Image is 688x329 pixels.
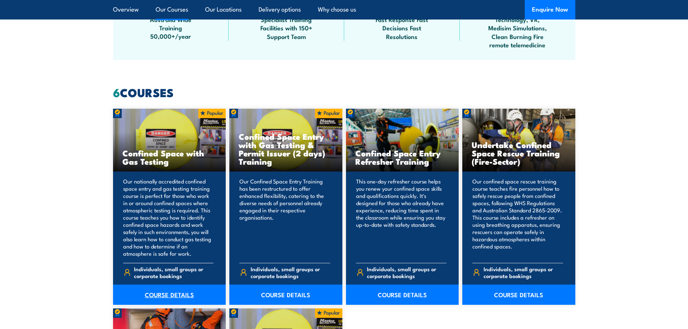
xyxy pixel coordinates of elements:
span: Individuals, small groups or corporate bookings [134,265,213,279]
a: COURSE DETAILS [113,285,226,305]
h3: Undertake Confined Space Rescue Training (Fire-Sector) [472,140,566,165]
span: Individuals, small groups or corporate bookings [367,265,446,279]
p: This one-day refresher course helps you renew your confined space skills and qualifications quick... [356,178,447,257]
a: COURSE DETAILS [229,285,342,305]
p: Our confined space rescue training course teaches fire personnel how to safely rescue people from... [472,178,563,257]
p: Our nationally accredited confined space entry and gas testing training course is perfect for tho... [123,178,214,257]
span: Individuals, small groups or corporate bookings [251,265,330,279]
h3: Confined Space Entry Refresher Training [355,149,450,165]
span: Australia Wide Training 50,000+/year [138,15,203,40]
span: Technology, VR, Medisim Simulations, Clean Burning Fire remote telemedicine [485,15,550,49]
h2: COURSES [113,87,575,97]
span: Fast Response Fast Decisions Fast Resolutions [369,15,434,40]
h3: Confined Space Entry with Gas Testing & Permit Issuer (2 days) Training [239,132,333,165]
a: COURSE DETAILS [462,285,575,305]
strong: 6 [113,83,120,101]
span: Individuals, small groups or corporate bookings [484,265,563,279]
h3: Confined Space with Gas Testing [122,149,217,165]
span: Specialist Training Facilities with 150+ Support Team [254,15,319,40]
a: COURSE DETAILS [346,285,459,305]
p: Our Confined Space Entry Training has been restructured to offer enhanced flexibility, catering t... [239,178,330,257]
